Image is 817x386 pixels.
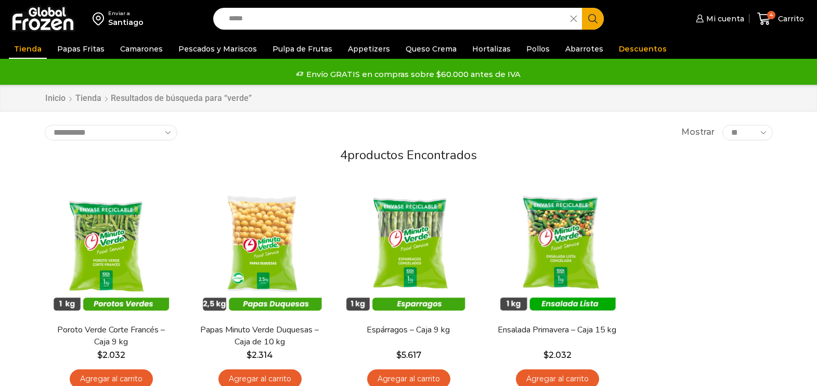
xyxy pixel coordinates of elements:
[51,324,171,348] a: Poroto Verde Corte Francés – Caja 9 kg
[767,11,775,19] span: 4
[45,125,177,140] select: Pedido de la tienda
[45,93,252,105] nav: Breadcrumb
[111,93,252,103] h1: Resultados de búsqueda para “verde”
[247,350,252,360] span: $
[521,39,555,59] a: Pollos
[45,93,66,105] a: Inicio
[97,350,125,360] bdi: 2.032
[755,7,807,31] a: 4 Carrito
[400,39,462,59] a: Queso Crema
[396,350,401,360] span: $
[200,324,319,348] a: Papas Minuto Verde Duquesas – Caja de 10 kg
[614,39,672,59] a: Descuentos
[93,10,108,28] img: address-field-icon.svg
[347,147,477,163] span: productos encontrados
[52,39,110,59] a: Papas Fritas
[497,324,617,336] a: Ensalada Primavera – Caja 15 kg
[775,14,804,24] span: Carrito
[467,39,516,59] a: Hortalizas
[267,39,338,59] a: Pulpa de Frutas
[543,350,572,360] bdi: 2.032
[560,39,608,59] a: Abarrotes
[247,350,273,360] bdi: 2.314
[9,39,47,59] a: Tienda
[108,10,144,17] div: Enviar a
[582,8,604,30] button: Search button
[681,126,715,138] span: Mostrar
[75,93,102,105] a: Tienda
[396,350,421,360] bdi: 5.617
[704,14,744,24] span: Mi cuenta
[693,8,744,29] a: Mi cuenta
[543,350,549,360] span: $
[348,324,468,336] a: Espárragos – Caja 9 kg
[97,350,102,360] span: $
[108,17,144,28] div: Santiago
[115,39,168,59] a: Camarones
[340,147,347,163] span: 4
[173,39,262,59] a: Pescados y Mariscos
[343,39,395,59] a: Appetizers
